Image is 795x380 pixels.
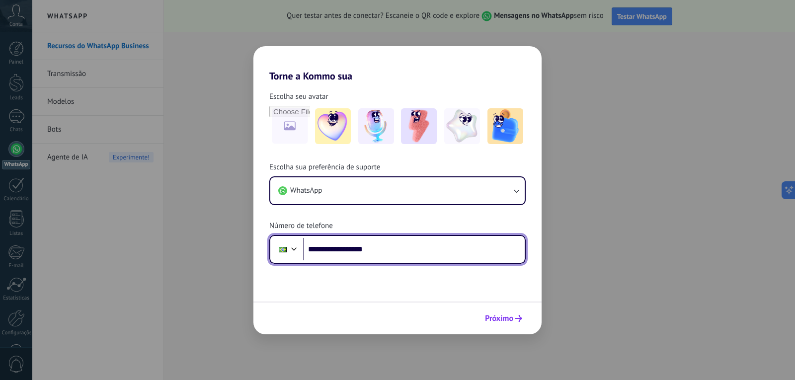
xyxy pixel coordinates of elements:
[290,186,322,196] span: WhatsApp
[480,310,527,327] button: Próximo
[269,162,380,172] span: Escolha sua preferência de suporte
[401,108,437,144] img: -3.jpeg
[270,177,525,204] button: WhatsApp
[358,108,394,144] img: -2.jpeg
[273,239,292,260] div: Brazil: + 55
[269,92,328,102] span: Escolha seu avatar
[253,46,542,82] h2: Torne a Kommo sua
[487,108,523,144] img: -5.jpeg
[269,221,333,231] span: Número de telefone
[485,315,513,322] span: Próximo
[444,108,480,144] img: -4.jpeg
[315,108,351,144] img: -1.jpeg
